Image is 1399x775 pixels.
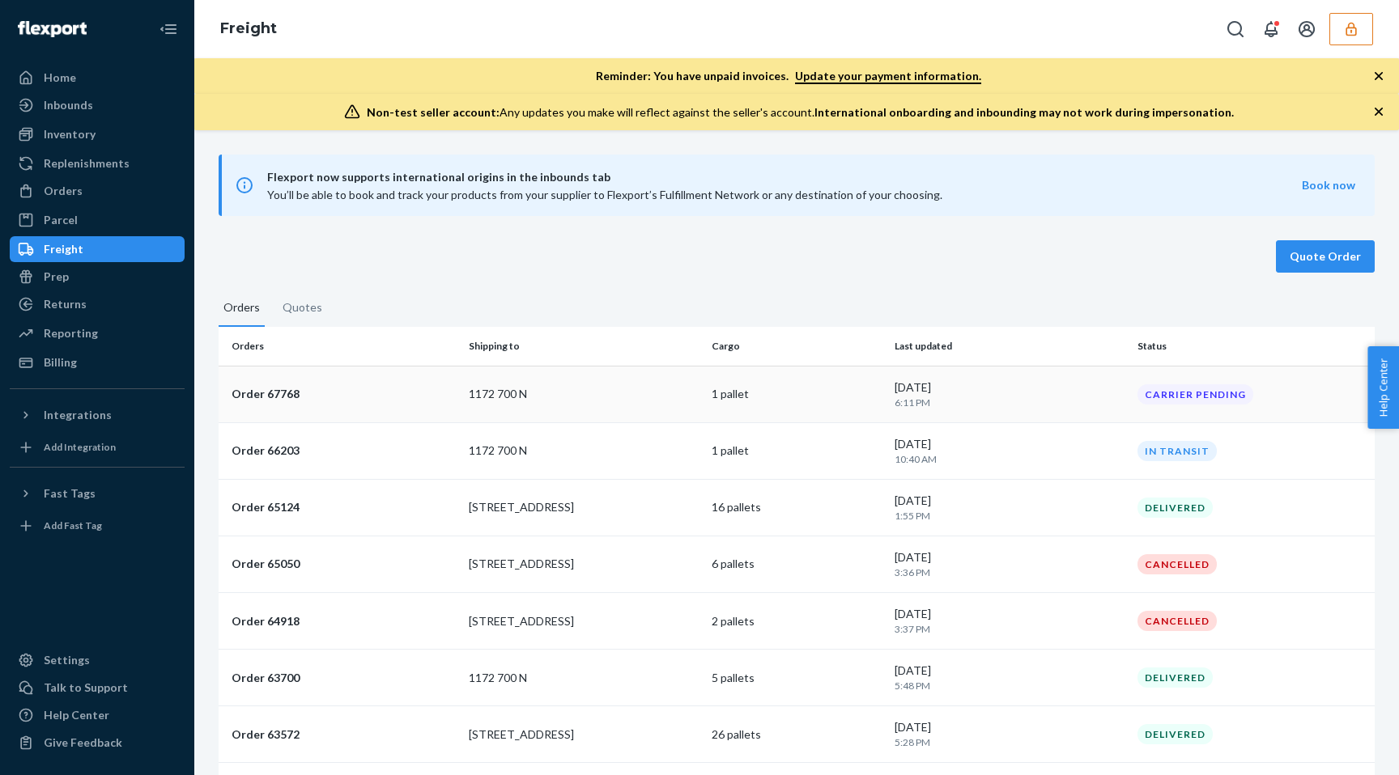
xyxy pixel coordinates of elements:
th: Cargo [705,327,887,366]
ol: breadcrumbs [207,6,290,53]
p: Order 65050 [232,556,456,572]
p: [STREET_ADDRESS] [469,726,699,743]
div: [DATE] [895,379,1125,409]
div: Orders [44,183,83,199]
button: Quote Order [1276,240,1375,273]
p: 1 pallet [712,386,881,402]
button: Quotes [278,299,327,325]
button: Orders [219,299,265,327]
div: [DATE] [895,493,1125,523]
p: 5:48 PM [895,679,1125,692]
div: Settings [44,652,90,668]
a: Inbounds [10,92,185,118]
div: Add Fast Tag [44,519,102,532]
div: CANCELLED [1137,611,1217,631]
a: Add Fast Tag [10,513,185,539]
div: Parcel [44,212,78,228]
div: Reporting [44,325,98,341]
a: Update your payment information. [795,69,981,84]
div: CARRIER PENDING [1137,384,1253,404]
p: 1:55 PM [895,509,1125,523]
a: Settings [10,647,185,673]
p: 26 pallets [712,726,881,743]
p: 3:36 PM [895,565,1125,579]
div: DELIVERED [1137,724,1213,744]
button: Talk to Support [10,675,185,701]
div: Integrations [44,407,112,423]
a: Home [10,65,185,91]
span: Non-test seller account: [367,105,500,119]
th: Last updated [888,327,1132,366]
p: 3:37 PM [895,622,1125,636]
p: Order 65124 [232,499,456,515]
button: Open Search Box [1219,13,1252,45]
div: Returns [44,296,87,312]
a: Orders [10,178,185,204]
div: [DATE] [895,663,1125,692]
p: 1172 700 N [469,386,699,402]
a: Parcel [10,207,185,233]
div: IN TRANSIT [1137,441,1217,461]
div: CANCELLED [1137,554,1217,574]
button: Open account menu [1291,13,1323,45]
div: [DATE] [895,436,1125,466]
div: DELIVERED [1137,667,1213,688]
div: Fast Tags [44,485,96,502]
p: [STREET_ADDRESS] [469,556,699,572]
button: Integrations [10,402,185,428]
p: Order 63572 [232,726,456,743]
p: 6 pallets [712,556,881,572]
th: Status [1131,327,1375,366]
a: Help Center [10,702,185,728]
div: DELIVERED [1137,498,1213,518]
a: Replenishments [10,150,185,176]
p: [STREET_ADDRESS] [469,499,699,515]
a: Inventory [10,121,185,147]
p: 5 pallets [712,670,881,686]
span: Flexport now supports international origins in the inbounds tab [267,167,1302,187]
p: 16 pallets [712,499,881,515]
div: Give Feedback [44,735,122,751]
th: Shipping to [462,327,706,366]
div: Replenishments [44,155,130,172]
p: [STREET_ADDRESS] [469,613,699,629]
div: Billing [44,354,77,371]
button: Close Navigation [152,13,185,45]
button: Open notifications [1255,13,1287,45]
div: Home [44,70,76,86]
p: 1172 700 N [469,443,699,459]
div: Talk to Support [44,680,128,696]
p: 10:40 AM [895,452,1125,466]
span: Support [118,11,176,26]
button: Give Feedback [10,730,185,756]
div: Freight [44,241,83,257]
div: [DATE] [895,549,1125,579]
div: Help Center [44,707,109,723]
p: Order 67768 [232,386,456,402]
div: Add Integration [44,440,116,454]
a: Prep [10,264,185,290]
a: Freight [220,19,277,37]
span: International onboarding and inbounding may not work during impersonation. [814,105,1234,119]
a: Billing [10,349,185,375]
p: Reminder: You have unpaid invoices. [596,68,981,84]
p: 1172 700 N [469,670,699,686]
img: Flexport logo [18,21,87,37]
a: Returns [10,291,185,317]
p: Order 66203 [232,443,456,459]
div: Inventory [44,126,96,142]
a: Freight [10,236,185,262]
p: 1 pallet [712,443,881,459]
div: Any updates you make will reflect against the seller's account. [367,104,1234,121]
p: 6:11 PM [895,396,1125,409]
span: You’ll be able to book and track your products from your supplier to Flexport’s Fulfillment Netwo... [267,188,942,201]
button: Help Center [1367,346,1399,429]
th: Orders [219,327,462,366]
p: 2 pallets [712,613,881,629]
div: Prep [44,269,69,285]
a: Add Integration [10,434,185,460]
p: Order 63700 [232,670,456,686]
button: Book now [1302,177,1355,193]
p: Order 64918 [232,613,456,629]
